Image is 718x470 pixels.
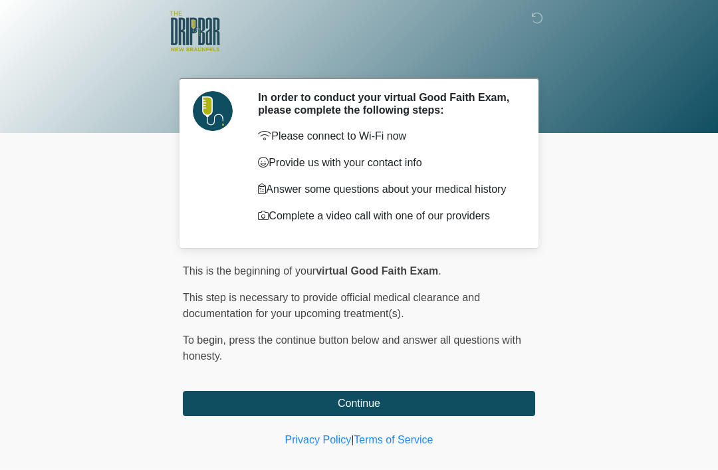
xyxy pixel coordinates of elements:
a: Terms of Service [354,434,433,445]
span: This is the beginning of your [183,265,316,277]
span: To begin, [183,334,229,346]
p: Please connect to Wi-Fi now [258,128,515,144]
h2: In order to conduct your virtual Good Faith Exam, please complete the following steps: [258,91,515,116]
p: Complete a video call with one of our providers [258,208,515,224]
a: Privacy Policy [285,434,352,445]
span: press the continue button below and answer all questions with honesty. [183,334,521,362]
p: Answer some questions about your medical history [258,181,515,197]
strong: virtual Good Faith Exam [316,265,438,277]
span: This step is necessary to provide official medical clearance and documentation for your upcoming ... [183,292,480,319]
img: The DRIPBaR - New Braunfels Logo [170,10,220,53]
span: . [438,265,441,277]
button: Continue [183,391,535,416]
p: Provide us with your contact info [258,155,515,171]
img: Agent Avatar [193,91,233,131]
a: | [351,434,354,445]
